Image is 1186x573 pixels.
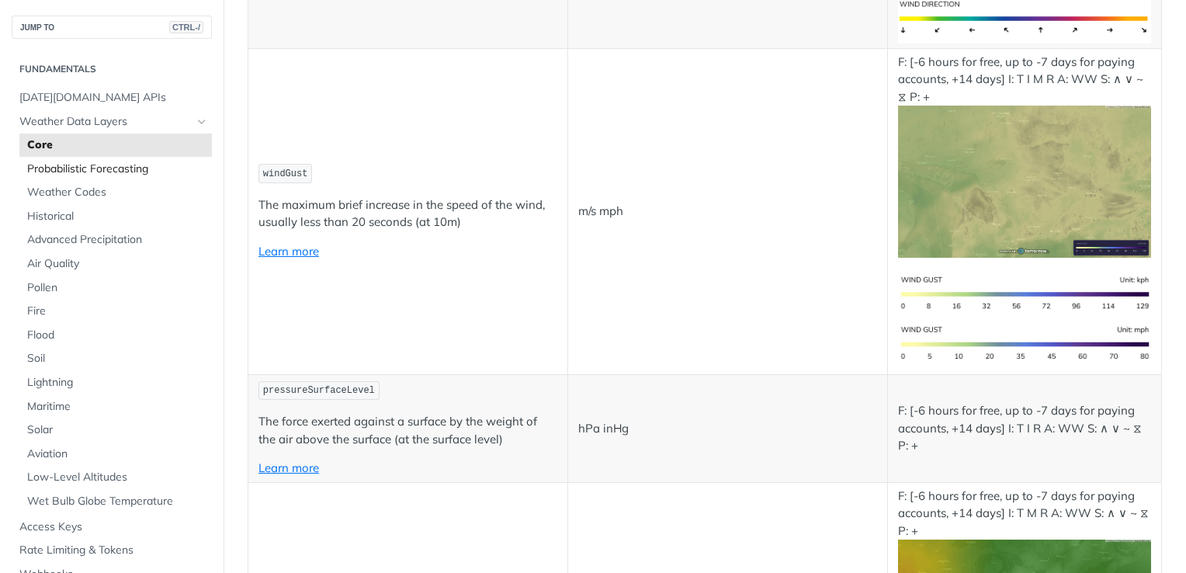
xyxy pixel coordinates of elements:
p: F: [-6 hours for free, up to -7 days for paying accounts, +14 days] I: T I R A: WW S: ∧ ∨ ~ ⧖ P: + [898,402,1151,455]
span: Aviation [27,446,208,462]
a: Maritime [19,395,212,418]
span: Fire [27,304,208,319]
a: Fire [19,300,212,323]
a: Soil [19,347,212,370]
span: pressureSurfaceLevel [263,385,375,396]
span: Core [27,137,208,153]
p: hPa inHg [578,420,877,438]
p: F: [-6 hours for free, up to -7 days for paying accounts, +14 days] I: T I M R A: WW S: ∧ ∨ ~ ⧖ P: + [898,54,1151,258]
span: Expand image [898,335,1151,350]
button: Hide subpages for Weather Data Layers [196,116,208,128]
p: The maximum brief increase in the speed of the wind, usually less than 20 seconds (at 10m) [258,196,557,231]
a: Aviation [19,443,212,466]
span: Low-Level Altitudes [27,470,208,485]
a: Weather Data LayersHide subpages for Weather Data Layers [12,110,212,134]
a: [DATE][DOMAIN_NAME] APIs [12,86,212,109]
span: Flood [27,328,208,343]
span: Historical [27,209,208,224]
p: The force exerted against a surface by the weight of the air above the surface (at the surface le... [258,413,557,448]
a: Learn more [258,460,319,475]
span: Soil [27,351,208,366]
a: Advanced Precipitation [19,228,212,252]
span: [DATE][DOMAIN_NAME] APIs [19,90,208,106]
p: m/s mph [578,203,877,221]
span: Pollen [27,280,208,296]
span: Air Quality [27,256,208,272]
button: JUMP TOCTRL-/ [12,16,212,39]
a: Probabilistic Forecasting [19,158,212,181]
a: Learn more [258,244,319,259]
span: Weather Codes [27,185,208,200]
a: Solar [19,418,212,442]
a: Low-Level Altitudes [19,466,212,489]
a: Core [19,134,212,157]
a: Air Quality [19,252,212,276]
a: Access Keys [12,516,212,539]
a: Lightning [19,371,212,394]
span: Expand image [898,173,1151,188]
a: Rate Limiting & Tokens [12,539,212,562]
span: Wet Bulb Globe Temperature [27,494,208,509]
span: CTRL-/ [169,21,203,33]
a: Pollen [19,276,212,300]
h2: Fundamentals [12,62,212,76]
a: Flood [19,324,212,347]
a: Weather Codes [19,181,212,204]
span: Advanced Precipitation [27,232,208,248]
span: Probabilistic Forecasting [27,161,208,177]
span: Solar [27,422,208,438]
span: windGust [263,168,308,179]
span: Expand image [898,286,1151,300]
span: Expand image [898,10,1151,25]
span: Weather Data Layers [19,114,192,130]
span: Access Keys [19,519,208,535]
a: Historical [19,205,212,228]
span: Maritime [27,399,208,415]
span: Rate Limiting & Tokens [19,543,208,558]
span: Lightning [27,375,208,391]
a: Wet Bulb Globe Temperature [19,490,212,513]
